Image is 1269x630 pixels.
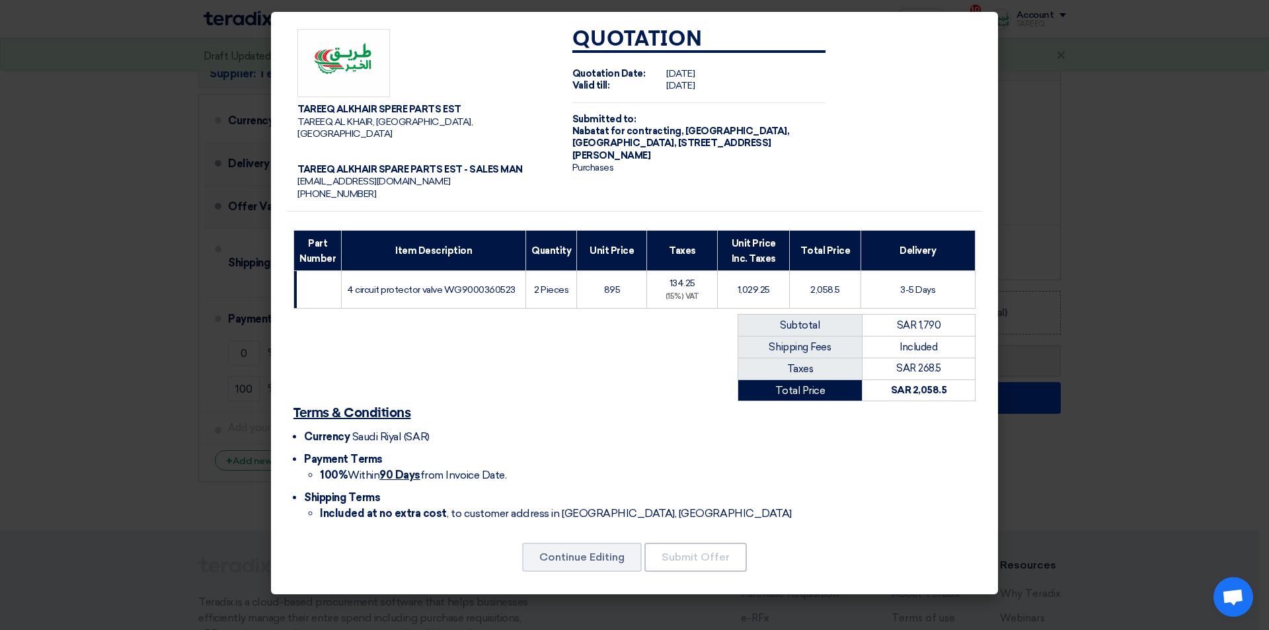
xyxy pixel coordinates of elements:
font: 1,029.25 [738,284,770,295]
font: (15%) VAT [666,292,699,301]
font: 4 circuit protector valve WG9000360523 [347,284,516,295]
font: SAR 1,790 [897,319,941,331]
font: Continue Editing [539,551,625,563]
font: 3-5 Days [900,284,935,295]
font: Unit Price Inc. Taxes [732,238,776,264]
font: Item Description [395,245,472,256]
font: Taxes [669,245,696,256]
font: Subtotal [780,319,820,331]
font: Total Price [800,245,851,256]
font: [EMAIL_ADDRESS][DOMAIN_NAME] [297,176,451,187]
font: Saudi Riyal (SAR) [352,430,430,443]
font: TAREEQ ALKHAIR SPARE PARTS EST - SALES MAN [297,164,523,175]
font: TAREEQ ALKHAIR SPERE PARTS EST [297,104,461,115]
font: Included at no extra cost [320,507,447,520]
font: Quantity [531,245,571,256]
button: Continue Editing [522,543,642,572]
font: [DATE] [666,80,695,91]
font: Shipping Terms [304,491,380,504]
font: [DATE] [666,68,695,79]
font: Valid till: [572,80,610,91]
font: Unit Price [590,245,634,256]
font: Purchases [572,162,614,173]
font: Terms & Conditions [293,407,410,420]
font: [PERSON_NAME] [572,150,651,161]
font: from Invoice Date. [420,469,506,481]
font: Part Number [299,238,336,264]
font: [GEOGRAPHIC_DATA], [GEOGRAPHIC_DATA], [STREET_ADDRESS] [572,126,789,149]
font: Payment Terms [304,453,383,465]
font: SAR 2,058.5 [891,384,947,396]
font: Taxes [787,363,814,375]
font: Nabatat for contracting, [572,126,683,137]
font: Quotation Date: [572,68,646,79]
font: 90 Days [379,469,420,481]
font: Delivery [900,245,936,256]
font: Submitted to: [572,114,636,125]
div: Open chat [1213,577,1253,617]
font: Quotation [572,29,703,50]
font: [PHONE_NUMBER] [297,188,376,200]
font: Included [900,341,937,353]
font: Submit Offer [662,551,730,563]
font: 2,058.5 [810,284,840,295]
font: TAREEQ AL KHAIR, [GEOGRAPHIC_DATA], [GEOGRAPHIC_DATA] [297,116,473,139]
font: 100% [320,469,348,481]
font: , to customer address in [GEOGRAPHIC_DATA], [GEOGRAPHIC_DATA] [447,507,792,520]
font: 2 Pieces [534,284,568,295]
font: SAR 268.5 [896,362,941,374]
font: Shipping Fees [769,341,831,353]
font: Within [348,469,379,481]
img: Company Logo [297,29,390,98]
font: 134.25 [670,278,695,289]
font: 895 [604,284,621,295]
font: Total Price [775,385,826,397]
button: Submit Offer [644,543,747,572]
font: Currency [304,430,350,443]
